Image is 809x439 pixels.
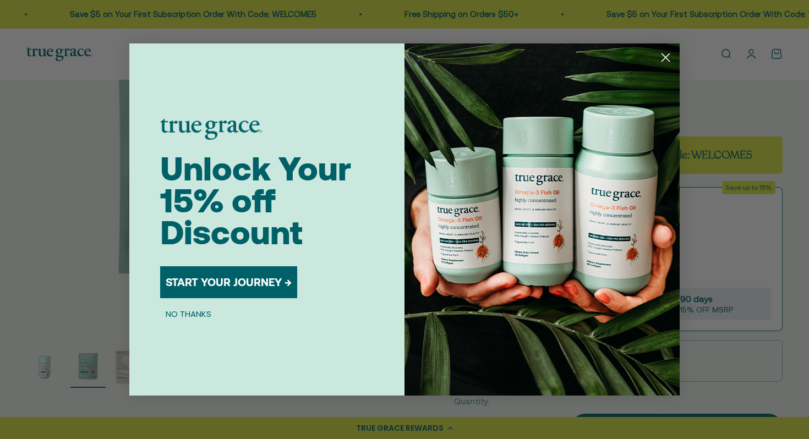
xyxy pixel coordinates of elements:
[656,48,675,67] button: Close dialog
[160,266,297,298] button: START YOUR JOURNEY →
[160,307,217,320] button: NO THANKS
[160,150,351,251] span: Unlock Your 15% off Discount
[404,43,680,396] img: 098727d5-50f8-4f9b-9554-844bb8da1403.jpeg
[160,119,262,140] img: logo placeholder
